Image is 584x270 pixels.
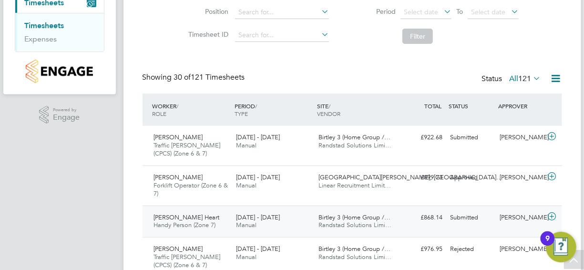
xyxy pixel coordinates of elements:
[496,170,545,186] div: [PERSON_NAME]
[153,110,167,117] span: ROLE
[53,114,80,122] span: Engage
[315,97,397,122] div: SITE
[318,213,390,221] span: Birtley 3 (Home Group /…
[15,13,104,52] div: Timesheets
[235,6,329,19] input: Search for...
[318,141,391,149] span: Randstad Solutions Limi…
[235,110,248,117] span: TYPE
[154,221,216,229] span: Handy Person (Zone 7)
[236,133,280,141] span: [DATE] - [DATE]
[318,133,390,141] span: Birtley 3 (Home Group /…
[447,241,496,257] div: Rejected
[185,30,228,39] label: Timesheet ID
[546,232,576,262] button: Open Resource Center, 9 new notifications
[150,97,233,122] div: WORKER
[154,133,203,141] span: [PERSON_NAME]
[174,73,245,82] span: 121 Timesheets
[397,170,447,186] div: £899.73
[185,7,228,16] label: Position
[15,60,104,83] a: Go to home page
[397,241,447,257] div: £976.95
[545,239,550,251] div: 9
[404,8,438,16] span: Select date
[53,106,80,114] span: Powered by
[236,221,256,229] span: Manual
[154,173,203,181] span: [PERSON_NAME]
[154,141,221,157] span: Traffic [PERSON_NAME] (CPCS) (Zone 6 & 7)
[318,173,502,181] span: [GEOGRAPHIC_DATA][PERSON_NAME], [GEOGRAPHIC_DATA]…
[236,173,280,181] span: [DATE] - [DATE]
[447,130,496,145] div: Submitted
[318,253,391,261] span: Randstad Solutions Limi…
[39,106,80,124] a: Powered byEngage
[318,245,390,253] span: Birtley 3 (Home Group /…
[232,97,315,122] div: PERIOD
[143,73,247,83] div: Showing
[328,102,330,110] span: /
[447,210,496,226] div: Submitted
[255,102,257,110] span: /
[402,29,433,44] button: Filter
[447,170,496,186] div: Approved
[154,181,228,197] span: Forklift Operator (Zone 6 & 7)
[510,74,541,83] label: All
[519,74,532,83] span: 121
[26,60,93,83] img: countryside-properties-logo-retina.png
[447,97,496,114] div: STATUS
[25,21,64,30] a: Timesheets
[496,241,545,257] div: [PERSON_NAME]
[236,141,256,149] span: Manual
[177,102,179,110] span: /
[482,73,543,86] div: Status
[471,8,505,16] span: Select date
[174,73,191,82] span: 30 of
[236,245,280,253] span: [DATE] - [DATE]
[425,102,442,110] span: TOTAL
[496,210,545,226] div: [PERSON_NAME]
[236,253,256,261] span: Manual
[496,97,545,114] div: APPROVER
[317,110,340,117] span: VENDOR
[154,253,221,269] span: Traffic [PERSON_NAME] (CPCS) (Zone 6 & 7)
[353,7,396,16] label: Period
[154,213,220,221] span: [PERSON_NAME] Heart
[318,181,391,189] span: Linear Recruitment Limit…
[496,130,545,145] div: [PERSON_NAME]
[318,221,391,229] span: Randstad Solutions Limi…
[397,130,447,145] div: £922.68
[235,29,329,42] input: Search for...
[236,213,280,221] span: [DATE] - [DATE]
[154,245,203,253] span: [PERSON_NAME]
[397,210,447,226] div: £868.14
[453,5,466,18] span: To
[25,34,57,43] a: Expenses
[236,181,256,189] span: Manual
